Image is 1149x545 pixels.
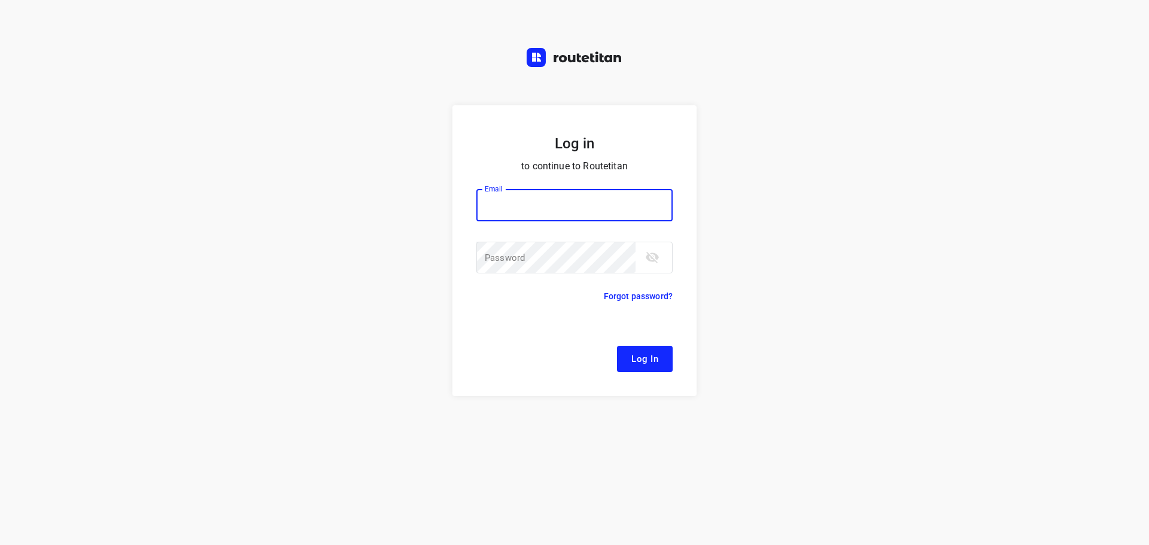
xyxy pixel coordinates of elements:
span: Log In [631,351,658,367]
p: Forgot password? [604,289,673,303]
h5: Log in [476,134,673,153]
img: Routetitan [527,48,622,67]
button: toggle password visibility [640,245,664,269]
button: Log In [617,346,673,372]
p: to continue to Routetitan [476,158,673,175]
